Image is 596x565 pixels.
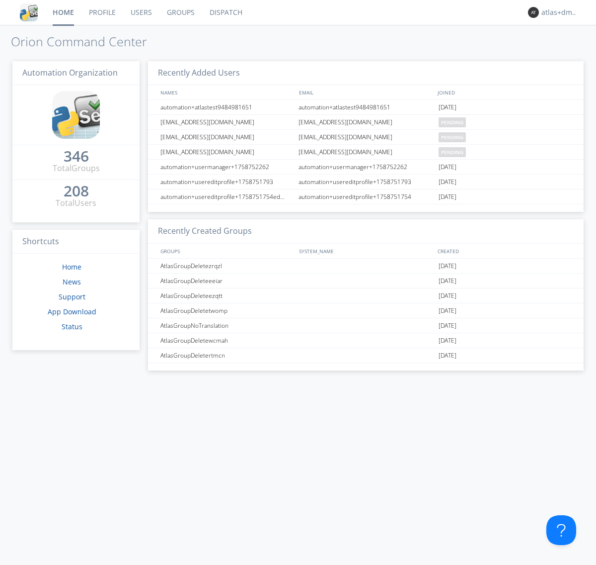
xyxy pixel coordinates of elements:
a: [EMAIL_ADDRESS][DOMAIN_NAME][EMAIL_ADDRESS][DOMAIN_NAME]pending [148,130,584,145]
div: 208 [64,186,89,196]
div: AtlasGroupNoTranslation [158,318,296,333]
a: AtlasGroupDeletewcmah[DATE] [148,333,584,348]
div: AtlasGroupDeletetwomp [158,303,296,318]
img: cddb5a64eb264b2086981ab96f4c1ba7 [52,91,100,139]
a: App Download [48,307,96,316]
div: AtlasGroupDeleteezqtt [158,288,296,303]
div: atlas+dm+only+lead [541,7,579,17]
span: [DATE] [439,288,456,303]
div: [EMAIL_ADDRESS][DOMAIN_NAME] [296,115,436,129]
div: automation+usereditprofile+1758751754 [296,189,436,204]
div: automation+usereditprofile+1758751754editedautomation+usereditprofile+1758751754 [158,189,296,204]
a: automation+usereditprofile+1758751793automation+usereditprofile+1758751793[DATE] [148,175,584,189]
div: [EMAIL_ADDRESS][DOMAIN_NAME] [296,145,436,159]
span: [DATE] [439,318,456,333]
a: AtlasGroupDeleteezqtt[DATE] [148,288,584,303]
div: AtlasGroupDeletewcmah [158,333,296,348]
a: AtlasGroupDeleteeeiar[DATE] [148,274,584,288]
span: [DATE] [439,333,456,348]
a: automation+atlastest9484981651automation+atlastest9484981651[DATE] [148,100,584,115]
span: [DATE] [439,100,456,115]
a: AtlasGroupNoTranslation[DATE] [148,318,584,333]
a: [EMAIL_ADDRESS][DOMAIN_NAME][EMAIL_ADDRESS][DOMAIN_NAME]pending [148,115,584,130]
div: 346 [64,151,89,161]
span: [DATE] [439,348,456,363]
a: 208 [64,186,89,197]
div: SYSTEM_NAME [297,244,435,258]
div: AtlasGroupDeletezrqzl [158,259,296,273]
iframe: Toggle Customer Support [546,515,576,545]
div: JOINED [435,85,574,99]
span: pending [439,147,466,157]
h3: Recently Created Groups [148,219,584,244]
div: [EMAIL_ADDRESS][DOMAIN_NAME] [158,115,296,129]
div: GROUPS [158,244,294,258]
span: pending [439,117,466,127]
h3: Shortcuts [12,230,140,254]
a: Home [62,262,81,272]
img: cddb5a64eb264b2086981ab96f4c1ba7 [20,3,38,21]
div: automation+usereditprofile+1758751793 [296,175,436,189]
div: Total Groups [53,163,100,174]
a: Support [59,292,85,301]
a: Status [62,322,82,331]
h3: Recently Added Users [148,61,584,86]
div: AtlasGroupDeletertmcn [158,348,296,363]
span: [DATE] [439,175,456,189]
a: AtlasGroupDeletezrqzl[DATE] [148,259,584,274]
div: automation+usereditprofile+1758751793 [158,175,296,189]
div: automation+usermanager+1758752262 [296,160,436,174]
a: AtlasGroupDeletetwomp[DATE] [148,303,584,318]
a: AtlasGroupDeletertmcn[DATE] [148,348,584,363]
div: CREATED [435,244,574,258]
span: Automation Organization [22,67,118,78]
div: automation+usermanager+1758752262 [158,160,296,174]
span: pending [439,132,466,142]
a: [EMAIL_ADDRESS][DOMAIN_NAME][EMAIL_ADDRESS][DOMAIN_NAME]pending [148,145,584,160]
div: [EMAIL_ADDRESS][DOMAIN_NAME] [158,130,296,144]
span: [DATE] [439,160,456,175]
div: [EMAIL_ADDRESS][DOMAIN_NAME] [296,130,436,144]
span: [DATE] [439,189,456,204]
a: automation+usermanager+1758752262automation+usermanager+1758752262[DATE] [148,160,584,175]
span: [DATE] [439,303,456,318]
div: NAMES [158,85,294,99]
a: automation+usereditprofile+1758751754editedautomation+usereditprofile+1758751754automation+usered... [148,189,584,204]
a: News [63,277,81,286]
a: 346 [64,151,89,163]
div: automation+atlastest9484981651 [158,100,296,114]
div: Total Users [56,197,96,209]
span: [DATE] [439,259,456,274]
div: automation+atlastest9484981651 [296,100,436,114]
div: AtlasGroupDeleteeeiar [158,274,296,288]
div: [EMAIL_ADDRESS][DOMAIN_NAME] [158,145,296,159]
img: 373638.png [528,7,539,18]
span: [DATE] [439,274,456,288]
div: EMAIL [297,85,435,99]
